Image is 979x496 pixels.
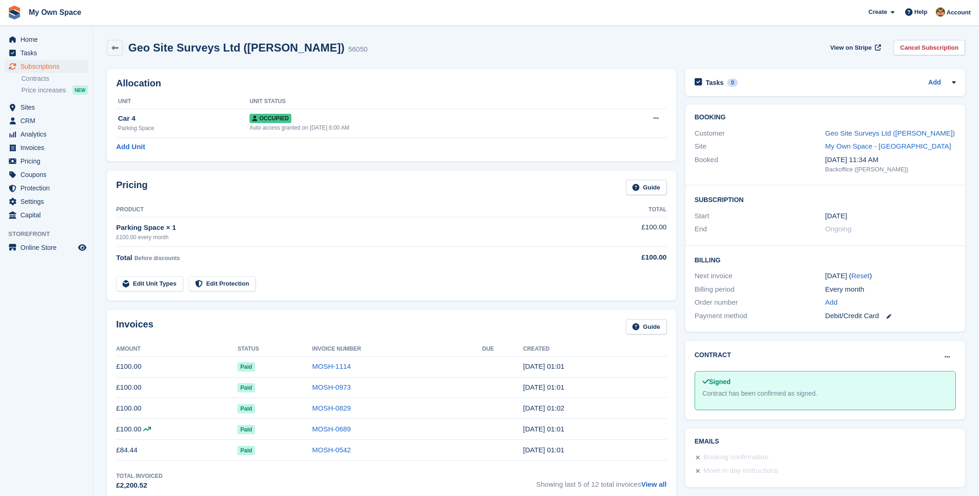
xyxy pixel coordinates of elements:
[523,425,565,433] time: 2025-06-09 00:01:54 UTC
[250,124,598,132] div: Auto access granted on [DATE] 6:00 AM
[825,155,956,165] div: [DATE] 11:34 AM
[5,195,88,208] a: menu
[250,94,598,109] th: Unit Status
[827,40,883,55] a: View on Stripe
[116,419,237,440] td: £100.00
[695,211,825,222] div: Start
[626,319,667,334] a: Guide
[20,241,76,254] span: Online Store
[116,233,582,241] div: £100.00 every month
[695,195,956,204] h2: Subscription
[695,155,825,174] div: Booked
[523,342,667,357] th: Created
[825,129,955,137] a: Geo Site Surveys Ltd ([PERSON_NAME])
[825,211,847,222] time: 2024-10-09 00:00:00 UTC
[20,128,76,141] span: Analytics
[5,128,88,141] a: menu
[116,472,163,480] div: Total Invoiced
[5,60,88,73] a: menu
[703,389,948,398] div: Contract has been confirmed as signed.
[523,383,565,391] time: 2025-08-09 00:01:50 UTC
[312,404,351,412] a: MOSH-0829
[825,284,956,295] div: Every month
[626,180,667,195] a: Guide
[582,202,666,217] th: Total
[116,440,237,461] td: £84.44
[116,180,148,195] h2: Pricing
[237,383,255,392] span: Paid
[134,255,180,261] span: Before discounts
[20,46,76,59] span: Tasks
[8,229,92,239] span: Storefront
[5,241,88,254] a: menu
[20,33,76,46] span: Home
[695,114,956,121] h2: Booking
[703,377,948,387] div: Signed
[116,202,582,217] th: Product
[237,362,255,372] span: Paid
[348,44,368,55] div: 56050
[116,377,237,398] td: £100.00
[868,7,887,17] span: Create
[20,114,76,127] span: CRM
[20,195,76,208] span: Settings
[825,271,956,281] div: [DATE] ( )
[116,254,132,261] span: Total
[582,217,666,246] td: £100.00
[695,271,825,281] div: Next invoice
[825,225,852,233] span: Ongoing
[312,425,351,433] a: MOSH-0689
[695,255,956,264] h2: Billing
[523,362,565,370] time: 2025-09-09 00:01:12 UTC
[830,43,872,52] span: View on Stripe
[641,480,667,488] a: View all
[116,480,163,491] div: £2,200.52
[825,165,956,174] div: Backoffice ([PERSON_NAME])
[914,7,927,17] span: Help
[116,356,237,377] td: £100.00
[5,46,88,59] a: menu
[20,182,76,195] span: Protection
[5,155,88,168] a: menu
[936,7,945,17] img: Keely Collin
[237,446,255,455] span: Paid
[695,284,825,295] div: Billing period
[703,452,769,463] div: Booking confirmation
[116,142,145,152] a: Add Unit
[928,78,941,88] a: Add
[237,342,312,357] th: Status
[116,276,183,292] a: Edit Unit Types
[20,209,76,222] span: Capital
[695,350,731,360] h2: Contract
[727,78,738,87] div: 0
[706,78,724,87] h2: Tasks
[250,114,291,123] span: Occupied
[695,141,825,152] div: Site
[312,383,351,391] a: MOSH-0973
[128,41,344,54] h2: Geo Site Surveys Ltd ([PERSON_NAME])
[851,272,869,280] a: Reset
[5,168,88,181] a: menu
[116,222,582,233] div: Parking Space × 1
[20,141,76,154] span: Invoices
[695,297,825,308] div: Order number
[7,6,21,20] img: stora-icon-8386f47178a22dfd0bd8f6a31ec36ba5ce8667c1dd55bd0f319d3a0aa187defe.svg
[77,242,88,253] a: Preview store
[894,40,965,55] a: Cancel Subscription
[523,446,565,454] time: 2025-05-09 00:01:42 UTC
[20,101,76,114] span: Sites
[237,425,255,434] span: Paid
[20,60,76,73] span: Subscriptions
[695,128,825,139] div: Customer
[118,124,250,132] div: Parking Space
[21,74,88,83] a: Contracts
[695,224,825,235] div: End
[312,362,351,370] a: MOSH-1114
[695,311,825,321] div: Payment method
[312,446,351,454] a: MOSH-0542
[536,472,667,491] span: Showing last 5 of 12 total invoices
[5,114,88,127] a: menu
[703,465,778,476] div: Move in day instructions
[21,85,88,95] a: Price increases NEW
[5,101,88,114] a: menu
